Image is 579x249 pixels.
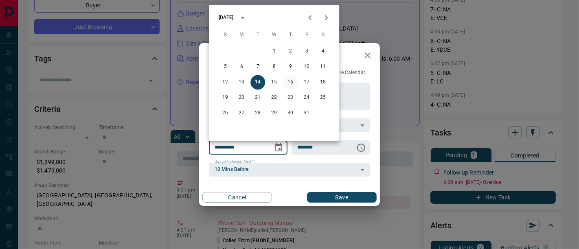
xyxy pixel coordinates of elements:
button: 30 [283,106,298,120]
button: 29 [267,106,281,120]
button: 3 [299,44,314,59]
button: 6 [234,59,249,74]
button: 28 [250,106,265,120]
button: 5 [218,59,232,74]
span: Tuesday [250,27,265,43]
button: Previous month [302,9,318,26]
span: Monday [234,27,249,43]
span: Thursday [283,27,298,43]
button: Cancel [202,192,272,203]
button: 19 [218,90,232,105]
button: Save [307,192,377,203]
div: 10 Mins Before [209,163,370,177]
button: 7 [250,59,265,74]
button: Choose time, selected time is 6:00 AM [353,140,369,156]
button: Choose date, selected date is Oct 14, 2025 [270,140,287,156]
button: 10 [299,59,314,74]
button: 14 [250,75,265,90]
button: 26 [218,106,232,120]
button: 15 [267,75,281,90]
button: 25 [316,90,330,105]
div: [DATE] [219,14,233,21]
button: Next month [318,9,334,26]
button: 9 [283,59,298,74]
button: calendar view is open, switch to year view [236,11,250,24]
span: Sunday [218,27,232,43]
button: 2 [283,44,298,59]
span: Saturday [316,27,330,43]
button: 20 [234,90,249,105]
h2: Edit Task [199,43,252,69]
label: Google Calendar Alert [215,159,254,164]
button: 24 [299,90,314,105]
button: 1 [267,44,281,59]
button: 4 [316,44,330,59]
button: 11 [316,59,330,74]
button: 22 [267,90,281,105]
button: 16 [283,75,298,90]
button: 31 [299,106,314,120]
button: 8 [267,59,281,74]
button: 13 [234,75,249,90]
button: 21 [250,90,265,105]
button: 17 [299,75,314,90]
button: 18 [316,75,330,90]
button: 27 [234,106,249,120]
button: 23 [283,90,298,105]
span: Friday [299,27,314,43]
span: Wednesday [267,27,281,43]
button: 12 [218,75,232,90]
